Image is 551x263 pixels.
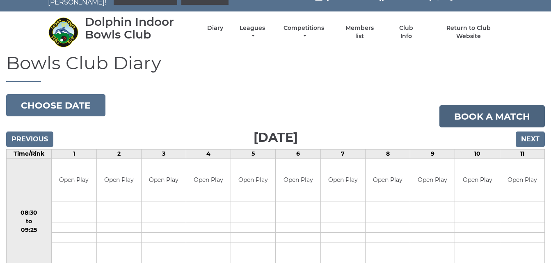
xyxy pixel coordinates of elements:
td: Open Play [410,159,455,202]
td: 5 [231,150,276,159]
a: Leagues [238,24,267,40]
td: Open Play [186,159,231,202]
td: Open Play [52,159,96,202]
td: 7 [320,150,365,159]
td: 9 [410,150,455,159]
td: Open Play [455,159,499,202]
a: Book a match [439,105,545,127]
td: 4 [186,150,231,159]
td: Open Play [276,159,320,202]
td: Open Play [500,159,544,202]
h1: Bowls Club Diary [6,53,545,82]
td: Open Play [142,159,186,202]
td: Open Play [97,159,141,202]
div: Dolphin Indoor Bowls Club [85,16,193,41]
td: Open Play [231,159,275,202]
a: Competitions [282,24,327,40]
a: Return to Club Website [434,24,503,40]
td: 8 [365,150,410,159]
img: Dolphin Indoor Bowls Club [48,17,79,48]
td: 2 [96,150,141,159]
input: Previous [6,131,53,147]
td: 6 [276,150,320,159]
td: 1 [52,150,96,159]
td: Time/Rink [7,150,52,159]
td: 3 [141,150,186,159]
a: Members list [341,24,378,40]
td: Open Play [366,159,410,202]
input: Next [516,131,545,147]
button: Choose date [6,94,105,116]
a: Club Info [393,24,420,40]
td: Open Play [321,159,365,202]
td: 11 [500,150,544,159]
a: Diary [207,24,223,32]
td: 10 [455,150,500,159]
